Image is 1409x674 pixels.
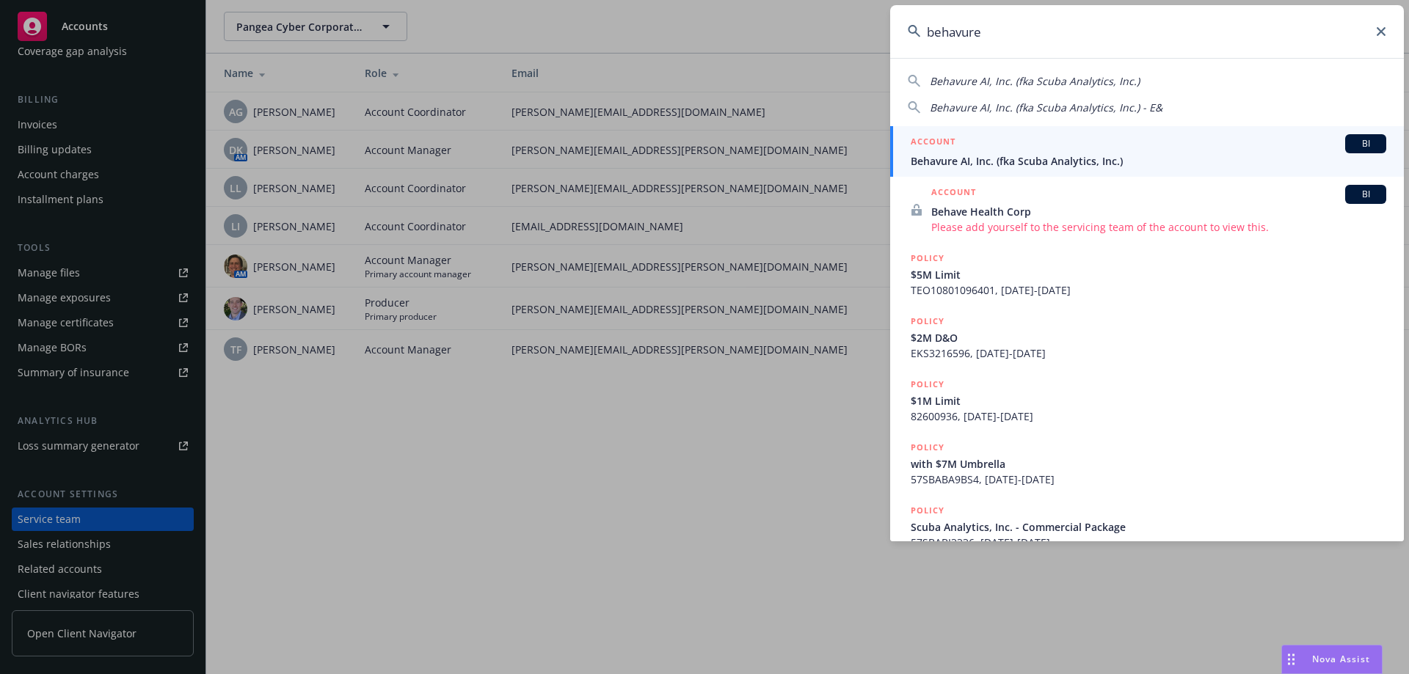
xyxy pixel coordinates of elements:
[911,503,944,518] h5: POLICY
[890,495,1404,558] a: POLICYScuba Analytics, Inc. - Commercial Package57SBABI3336, [DATE]-[DATE]
[911,519,1386,535] span: Scuba Analytics, Inc. - Commercial Package
[930,74,1140,88] span: Behavure AI, Inc. (fka Scuba Analytics, Inc.)
[890,126,1404,177] a: ACCOUNTBIBehavure AI, Inc. (fka Scuba Analytics, Inc.)
[911,267,1386,282] span: $5M Limit
[1312,653,1370,665] span: Nova Assist
[911,377,944,392] h5: POLICY
[911,282,1386,298] span: TEO10801096401, [DATE]-[DATE]
[911,535,1386,550] span: 57SBABI3336, [DATE]-[DATE]
[911,330,1386,345] span: $2M D&O
[911,345,1386,361] span: EKS3216596, [DATE]-[DATE]
[911,472,1386,487] span: 57SBABA9BS4, [DATE]-[DATE]
[1351,137,1380,150] span: BI
[1351,188,1380,201] span: BI
[890,243,1404,306] a: POLICY$5M LimitTEO10801096401, [DATE]-[DATE]
[911,409,1386,424] span: 82600936, [DATE]-[DATE]
[911,456,1386,472] span: with $7M Umbrella
[931,204,1386,219] span: Behave Health Corp
[890,306,1404,369] a: POLICY$2M D&OEKS3216596, [DATE]-[DATE]
[930,100,1162,114] span: Behavure AI, Inc. (fka Scuba Analytics, Inc.) - E&
[911,134,955,152] h5: ACCOUNT
[890,369,1404,432] a: POLICY$1M Limit82600936, [DATE]-[DATE]
[890,177,1404,243] a: ACCOUNTBIBehave Health CorpPlease add yourself to the servicing team of the account to view this.
[890,5,1404,58] input: Search...
[890,432,1404,495] a: POLICYwith $7M Umbrella57SBABA9BS4, [DATE]-[DATE]
[1282,645,1300,673] div: Drag to move
[911,440,944,455] h5: POLICY
[911,153,1386,169] span: Behavure AI, Inc. (fka Scuba Analytics, Inc.)
[911,251,944,265] h5: POLICY
[931,219,1386,235] span: Please add yourself to the servicing team of the account to view this.
[931,185,976,202] h5: ACCOUNT
[911,314,944,329] h5: POLICY
[1281,645,1383,674] button: Nova Assist
[911,393,1386,409] span: $1M Limit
